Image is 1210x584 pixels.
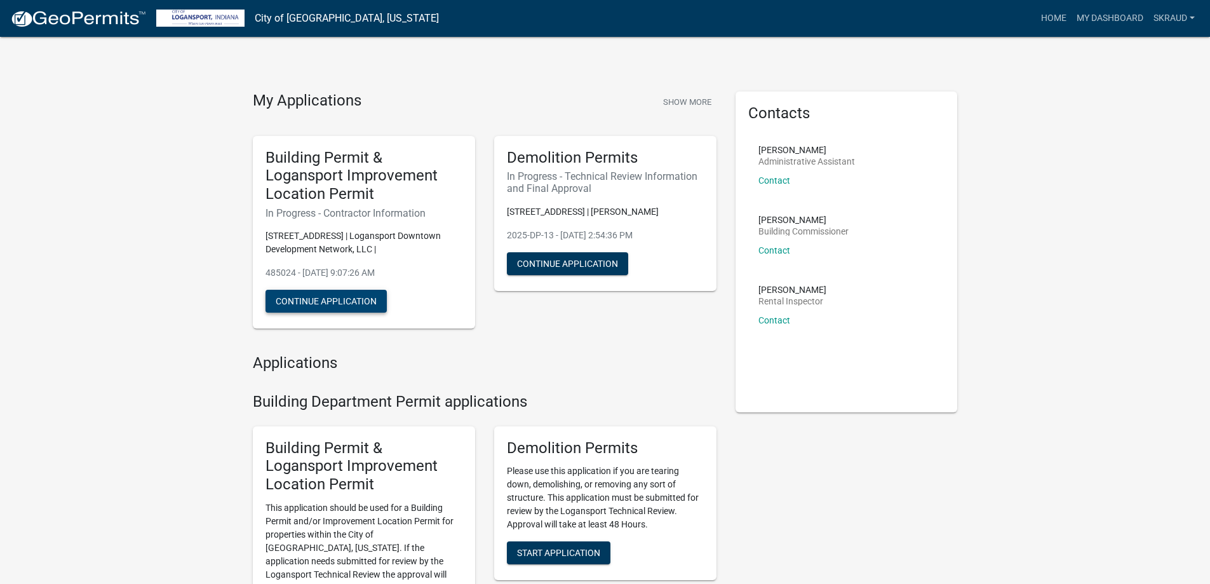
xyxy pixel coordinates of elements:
[758,215,849,224] p: [PERSON_NAME]
[253,354,716,372] h4: Applications
[758,285,826,294] p: [PERSON_NAME]
[658,92,716,112] button: Show More
[507,170,704,194] h6: In Progress - Technical Review Information and Final Approval
[507,439,704,458] h5: Demolition Permits
[266,207,462,219] h6: In Progress - Contractor Information
[266,229,462,256] p: [STREET_ADDRESS] | Logansport Downtown Development Network, LLC |
[507,541,610,564] button: Start Application
[758,175,790,186] a: Contact
[253,92,361,111] h4: My Applications
[507,205,704,219] p: [STREET_ADDRESS] | [PERSON_NAME]
[1036,6,1072,31] a: Home
[156,10,245,27] img: City of Logansport, Indiana
[507,229,704,242] p: 2025-DP-13 - [DATE] 2:54:36 PM
[507,252,628,275] button: Continue Application
[758,146,855,154] p: [PERSON_NAME]
[507,465,704,531] p: Please use this application if you are tearing down, demolishing, or removing any sort of structu...
[266,290,387,313] button: Continue Application
[748,104,945,123] h5: Contacts
[266,149,462,203] h5: Building Permit & Logansport Improvement Location Permit
[758,157,855,166] p: Administrative Assistant
[1148,6,1200,31] a: skraud
[266,439,462,494] h5: Building Permit & Logansport Improvement Location Permit
[758,315,790,325] a: Contact
[758,245,790,255] a: Contact
[517,548,600,558] span: Start Application
[758,227,849,236] p: Building Commissioner
[507,149,704,167] h5: Demolition Permits
[1072,6,1148,31] a: My Dashboard
[266,266,462,280] p: 485024 - [DATE] 9:07:26 AM
[758,297,826,306] p: Rental Inspector
[253,393,716,411] h4: Building Department Permit applications
[255,8,439,29] a: City of [GEOGRAPHIC_DATA], [US_STATE]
